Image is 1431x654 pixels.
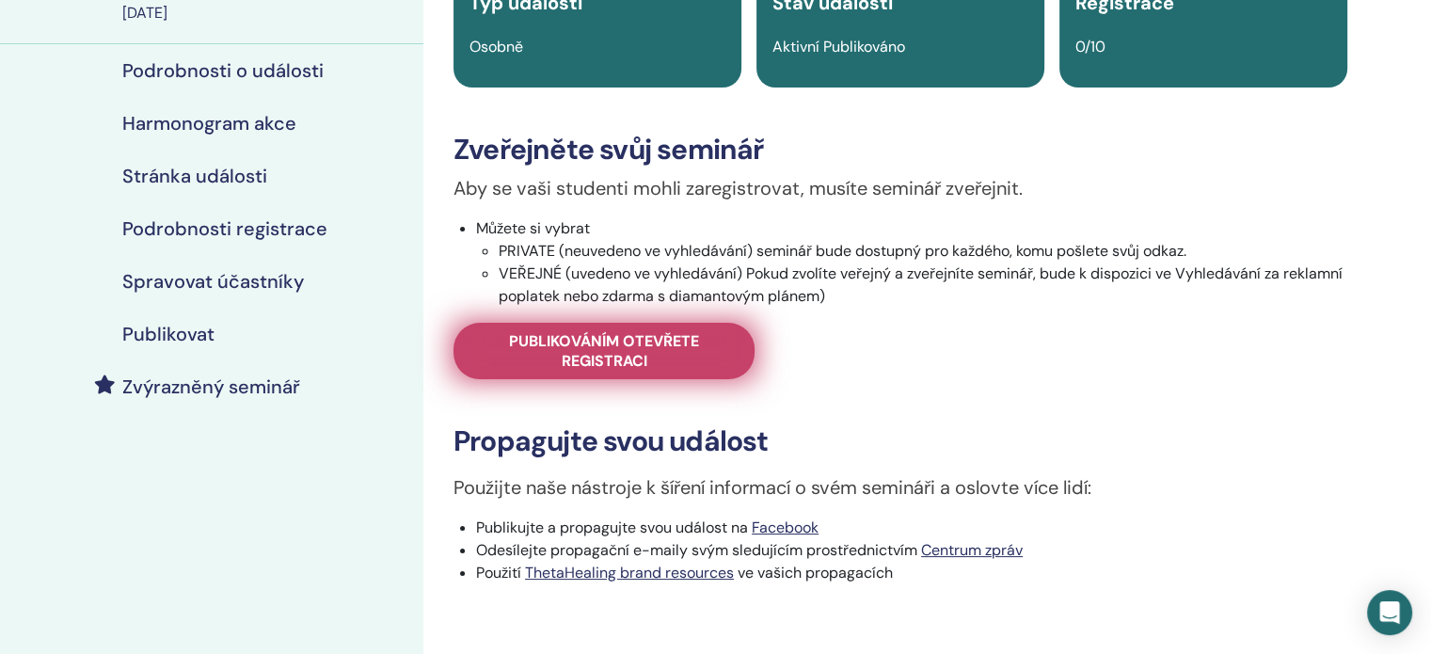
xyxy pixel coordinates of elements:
[476,539,1347,562] li: Odesílejte propagační e-maily svým sledujícím prostřednictvím
[499,240,1347,263] li: PRIVATE (neuvedeno ve vyhledávání) seminář bude dostupný pro každého, komu pošlete svůj odkaz.
[525,563,734,582] a: ThetaHealing brand resources
[1367,590,1412,635] div: Open Intercom Messenger
[453,473,1347,502] p: Použijte naše nástroje k šíření informací o svém semináři a oslovte více lidí:
[469,37,523,56] span: Osobně
[453,424,1347,458] h3: Propagujte svou událost
[453,174,1347,202] p: Aby se vaši studenti mohli zaregistrovat, musíte seminář zveřejnit.
[499,263,1347,308] li: VEŘEJNÉ (uvedeno ve vyhledávání) Pokud zvolíte veřejný a zveřejníte seminář, bude k dispozici ve ...
[122,59,324,82] h4: Podrobnosti o události
[752,518,819,537] a: Facebook
[772,37,905,56] span: Aktivní Publikováno
[477,331,731,371] span: Publikováním otevřete registraci
[921,540,1023,560] a: Centrum zpráv
[476,562,1347,584] li: Použití ve vašich propagacích
[122,2,412,24] div: [DATE]
[476,217,1347,308] li: Můžete si vybrat
[453,133,1347,167] h3: Zveřejněte svůj seminář
[122,112,296,135] h4: Harmonogram akce
[122,270,304,293] h4: Spravovat účastníky
[122,375,300,398] h4: Zvýrazněný seminář
[122,217,327,240] h4: Podrobnosti registrace
[1075,37,1105,56] span: 0/10
[122,323,215,345] h4: Publikovat
[476,517,1347,539] li: Publikujte a propagujte svou událost na
[453,323,755,379] a: Publikováním otevřete registraci
[122,165,267,187] h4: Stránka události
